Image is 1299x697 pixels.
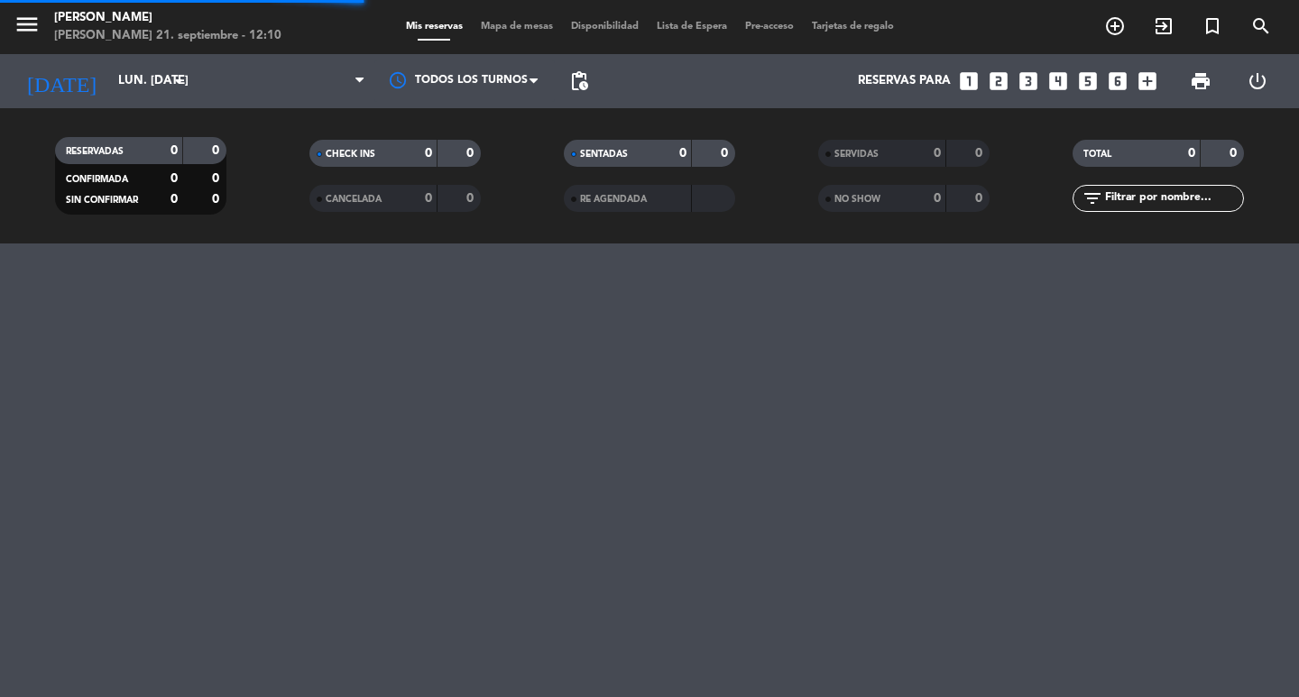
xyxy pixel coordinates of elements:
[834,150,879,159] span: SERVIDAS
[1103,188,1243,208] input: Filtrar por nombre...
[1188,147,1195,160] strong: 0
[679,147,686,160] strong: 0
[1229,54,1285,108] div: LOG OUT
[472,22,562,32] span: Mapa de mesas
[170,193,178,206] strong: 0
[1247,70,1268,92] i: power_settings_new
[14,61,109,101] i: [DATE]
[1076,69,1100,93] i: looks_5
[54,9,281,27] div: [PERSON_NAME]
[212,172,223,185] strong: 0
[66,147,124,156] span: RESERVADAS
[580,195,647,204] span: RE AGENDADA
[934,192,941,205] strong: 0
[1017,69,1040,93] i: looks_3
[858,74,951,88] span: Reservas para
[1202,15,1223,37] i: turned_in_not
[580,150,628,159] span: SENTADAS
[803,22,903,32] span: Tarjetas de regalo
[957,69,981,93] i: looks_one
[425,147,432,160] strong: 0
[66,196,138,205] span: SIN CONFIRMAR
[648,22,736,32] span: Lista de Espera
[834,195,880,204] span: NO SHOW
[397,22,472,32] span: Mis reservas
[14,11,41,38] i: menu
[568,70,590,92] span: pending_actions
[168,70,189,92] i: arrow_drop_down
[721,147,732,160] strong: 0
[466,192,477,205] strong: 0
[212,144,223,157] strong: 0
[170,172,178,185] strong: 0
[736,22,803,32] span: Pre-acceso
[466,147,477,160] strong: 0
[1230,147,1240,160] strong: 0
[326,150,375,159] span: CHECK INS
[934,147,941,160] strong: 0
[14,11,41,44] button: menu
[1104,15,1126,37] i: add_circle_outline
[1046,69,1070,93] i: looks_4
[212,193,223,206] strong: 0
[1153,15,1175,37] i: exit_to_app
[326,195,382,204] span: CANCELADA
[975,192,986,205] strong: 0
[987,69,1010,93] i: looks_two
[1136,69,1159,93] i: add_box
[425,192,432,205] strong: 0
[975,147,986,160] strong: 0
[54,27,281,45] div: [PERSON_NAME] 21. septiembre - 12:10
[1082,188,1103,209] i: filter_list
[170,144,178,157] strong: 0
[1250,15,1272,37] i: search
[1083,150,1111,159] span: TOTAL
[66,175,128,184] span: CONFIRMADA
[1106,69,1129,93] i: looks_6
[562,22,648,32] span: Disponibilidad
[1190,70,1211,92] span: print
